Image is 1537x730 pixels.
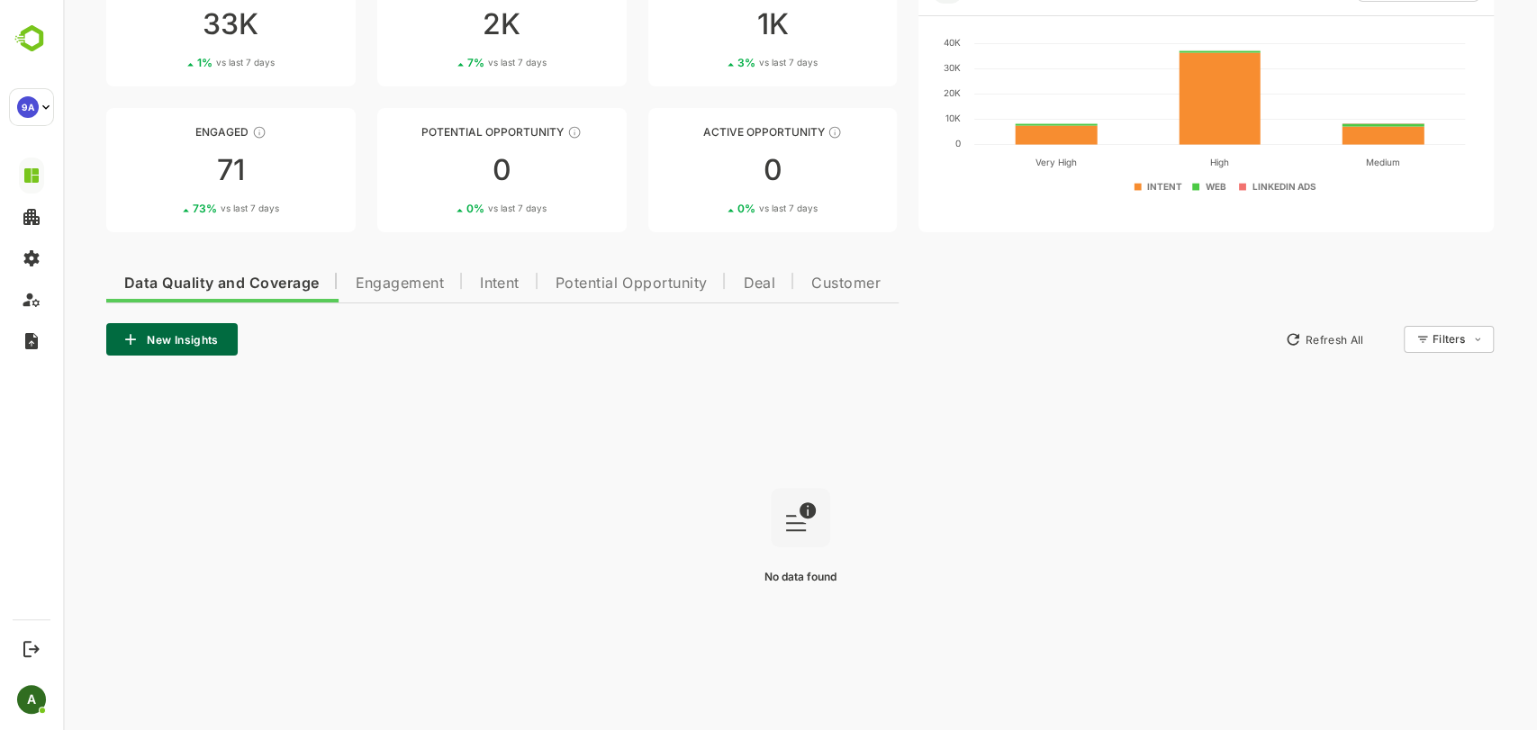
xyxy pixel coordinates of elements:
div: 71 [43,156,293,185]
span: vs last 7 days [696,202,755,215]
div: Filters [1370,332,1402,346]
span: No data found [701,570,773,583]
span: vs last 7 days [425,56,484,69]
div: These accounts are MQAs and can be passed on to Inside Sales [504,125,519,140]
text: LINKEDIN ADS [1189,181,1253,192]
div: Active Opportunity [585,125,835,139]
div: These accounts are warm, further nurturing would qualify them to MQAs [189,125,203,140]
text: Very High [972,157,1014,168]
a: Active OpportunityThese accounts have open opportunities which might be at any of the Sales Stage... [585,108,835,232]
span: vs last 7 days [153,56,212,69]
div: 2K [314,10,564,39]
a: EngagedThese accounts are warm, further nurturing would qualify them to MQAs7173%vs last 7 days [43,108,293,232]
span: vs last 7 days [158,202,216,215]
img: BambooboxLogoMark.f1c84d78b4c51b1a7b5f700c9845e183.svg [9,22,55,56]
div: These accounts have open opportunities which might be at any of the Sales Stages [764,125,779,140]
a: Potential OpportunityThese accounts are MQAs and can be passed on to Inside Sales00%vs last 7 days [314,108,564,232]
div: 0 % [674,202,755,215]
div: 0 [585,156,835,185]
button: Refresh All [1214,325,1308,354]
span: Engagement [292,276,381,291]
div: 7 % [404,56,484,69]
div: 1 % [134,56,212,69]
button: Logout [19,636,43,661]
div: Filters [1368,323,1431,356]
text: 20K [881,87,898,98]
span: vs last 7 days [696,56,755,69]
span: Deal [680,276,712,291]
span: vs last 7 days [425,202,484,215]
span: Customer [748,276,818,291]
div: 0 [314,156,564,185]
div: 1K [585,10,835,39]
div: 73 % [130,202,216,215]
text: High [1147,157,1166,168]
div: 33K [43,10,293,39]
text: Medium [1304,157,1338,167]
text: WEB [1143,181,1163,192]
span: Potential Opportunity [493,276,645,291]
text: 40K [881,37,898,48]
div: Potential Opportunity [314,125,564,139]
text: 0 [892,138,898,149]
div: A [17,685,46,714]
span: Data Quality and Coverage [61,276,256,291]
div: 3 % [674,56,755,69]
button: New Insights [43,323,175,356]
div: 9A [17,96,39,118]
div: 0 % [403,202,484,215]
div: Engaged [43,125,293,139]
text: 10K [882,113,898,123]
span: Intent [417,276,457,291]
text: 30K [881,62,898,73]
